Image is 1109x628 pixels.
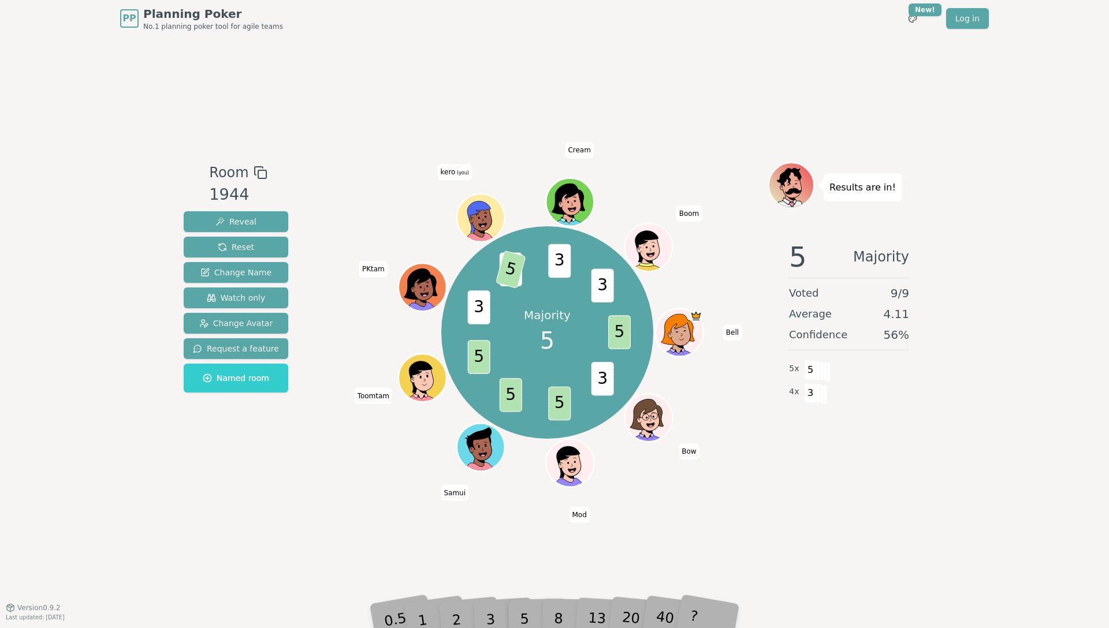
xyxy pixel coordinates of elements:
[193,343,279,354] span: Request a feature
[207,292,266,304] span: Watch only
[549,244,571,278] span: 3
[884,327,909,343] span: 56 %
[468,291,490,325] span: 3
[209,183,267,207] div: 1944
[804,360,817,380] span: 5
[591,269,614,303] span: 3
[676,205,702,222] span: Click to change your name
[804,383,817,403] span: 3
[690,310,702,322] span: Bell is the host
[184,364,288,392] button: Named room
[789,327,847,343] span: Confidence
[789,306,832,322] span: Average
[679,443,699,459] span: Click to change your name
[184,287,288,308] button: Watch only
[524,307,571,323] p: Majority
[438,164,472,180] span: Click to change your name
[143,22,283,31] span: No.1 planning poker tool for agile teams
[902,8,923,29] button: New!
[122,12,136,25] span: PP
[789,285,819,301] span: Voted
[789,386,799,398] span: 4 x
[209,162,248,183] span: Room
[723,324,742,341] span: Click to change your name
[540,323,554,358] span: 5
[143,6,283,22] span: Planning Poker
[789,243,807,271] span: 5
[359,261,388,277] span: Click to change your name
[500,378,522,412] span: 5
[946,8,989,29] a: Log in
[829,180,896,196] p: Results are in!
[184,237,288,257] button: Reset
[215,216,256,227] span: Reveal
[17,603,61,612] span: Version 0.9.2
[355,388,392,404] span: Click to change your name
[909,3,941,16] div: New!
[184,338,288,359] button: Request a feature
[468,341,490,375] span: 5
[789,362,799,375] span: 5 x
[203,372,269,384] span: Named room
[883,306,909,322] span: 4.11
[184,313,288,334] button: Change Avatar
[184,262,288,283] button: Change Name
[569,507,589,523] span: Click to change your name
[441,484,468,500] span: Click to change your name
[496,251,526,289] span: 5
[608,316,631,350] span: 5
[459,195,504,240] button: Click to change your avatar
[200,267,271,278] span: Change Name
[6,614,65,620] span: Last updated: [DATE]
[120,6,283,31] a: PPPlanning PokerNo.1 planning poker tool for agile teams
[591,362,614,396] span: 3
[184,211,288,232] button: Reveal
[565,142,593,158] span: Click to change your name
[199,317,273,329] span: Change Avatar
[891,285,909,301] span: 9 / 9
[853,243,909,271] span: Majority
[218,241,254,253] span: Reset
[6,603,61,612] button: Version0.9.2
[455,170,469,175] span: (you)
[549,387,571,421] span: 5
